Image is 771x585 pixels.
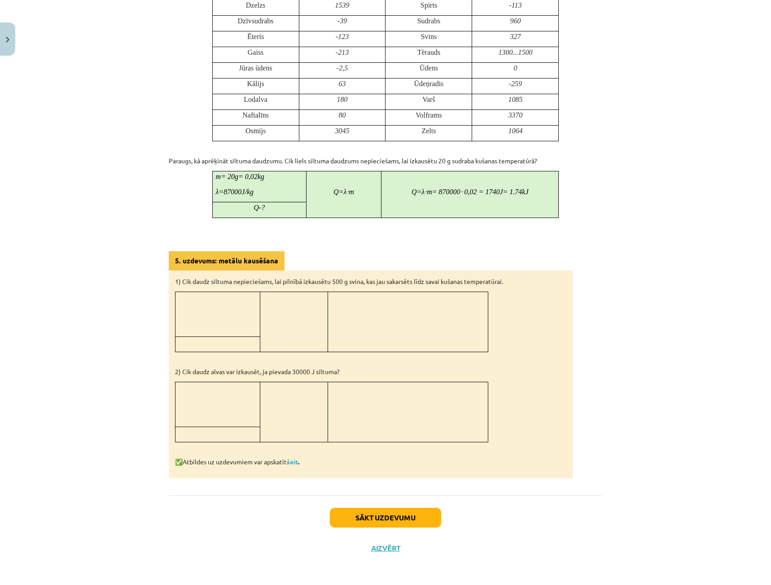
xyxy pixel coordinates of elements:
[221,173,235,180] : = 20
[421,127,436,135] span: Zelts
[349,188,354,196] : m
[425,188,427,196] : ⋅
[498,48,532,56] : 1300...1500
[414,80,444,87] span: Ūdeņradis
[511,80,522,87] : 259
[337,96,348,103] : 180
[219,188,224,196] : =
[330,508,441,528] button: Sākt uzdevumu
[246,1,266,9] span: Dzelzs
[417,188,422,196] : =
[223,188,241,196] : 87000
[510,33,521,40] : 327
[510,17,521,25] : 960
[508,127,522,135] : 1064
[245,188,246,196] : /
[343,188,346,196] : λ
[258,173,264,180] : kg
[508,111,522,119] : 3370
[499,188,503,196] : J
[216,188,219,196] : λ
[335,1,350,9] : 1539
[503,188,522,196] : = 1.74
[421,188,425,196] : λ
[417,17,441,25] span: Sudrabs
[432,188,500,196] : = 870000⋅ 0,02 = 1740
[287,458,299,466] strong: .
[512,1,522,9] : 113
[333,188,339,196] : Q
[216,173,221,180] : m
[417,48,441,56] span: Tērauds
[522,188,528,196] : kJ
[261,204,265,211] : ?
[338,48,349,56] : 213
[340,17,347,25] : 39
[421,33,437,40] span: Svins
[509,1,511,9] : -
[339,80,346,87] : 63
[239,64,272,72] span: Jūras ūdens
[508,96,522,103] : 1085
[175,458,183,466] strong: ✅
[336,48,338,56] : -
[509,80,511,87] : -
[248,48,264,56] span: Gaiss
[336,33,338,40] : -
[368,544,403,553] button: Aizvērt
[169,156,602,166] p: Paraugs, kā aprēķināt siltuma daudzumu. Cik liels siltuma daudzums nepieciešams, lai izkausētu 20...
[244,96,267,103] span: Lodalva
[238,173,258,180] : = 0,02
[247,33,264,40] span: Ēteris
[337,17,340,25] : -
[338,33,349,40] : 123
[254,204,259,211] : Q
[335,127,350,135] : 3045
[287,458,298,466] a: šeit
[175,277,566,286] p: 1) Cik daudz siltuma nepieciešams, lai pilnībā izkausētu 500 g svina, kas jau sakarsēts līdz sava...
[427,188,432,196] : m
[339,188,344,196] : =
[245,127,266,135] span: Osmijs
[242,111,269,119] span: Naftalīns
[337,64,339,72] : -
[241,188,245,196] : J
[6,37,9,43] img: icon-close-lesson-0947bae3869378f0d4975bcd49f059093ad1ed9edebbc8119c70593378902aed.svg
[175,256,278,265] strong: 5. uzdevums: metālu kausēšana
[175,367,566,376] p: 2) Cik daudz alvas var izkausēt, ja pievada 30000 J siltuma?
[513,64,517,72] : 0
[416,111,442,119] span: Volframs
[339,64,348,72] : 2,5
[175,457,566,467] p: Atbildes uz uzdevumiem var apskatīt
[420,64,438,72] span: Ūdens
[238,17,274,25] span: Dzīvsudrabs
[235,173,238,180] : g
[339,111,346,119] : 80
[421,1,437,9] span: Spirts
[346,188,349,196] : ⋅
[422,96,435,103] span: Varš
[259,204,261,211] : -
[412,188,417,196] : Q
[247,188,254,196] : kg
[247,80,264,87] span: Kālijs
